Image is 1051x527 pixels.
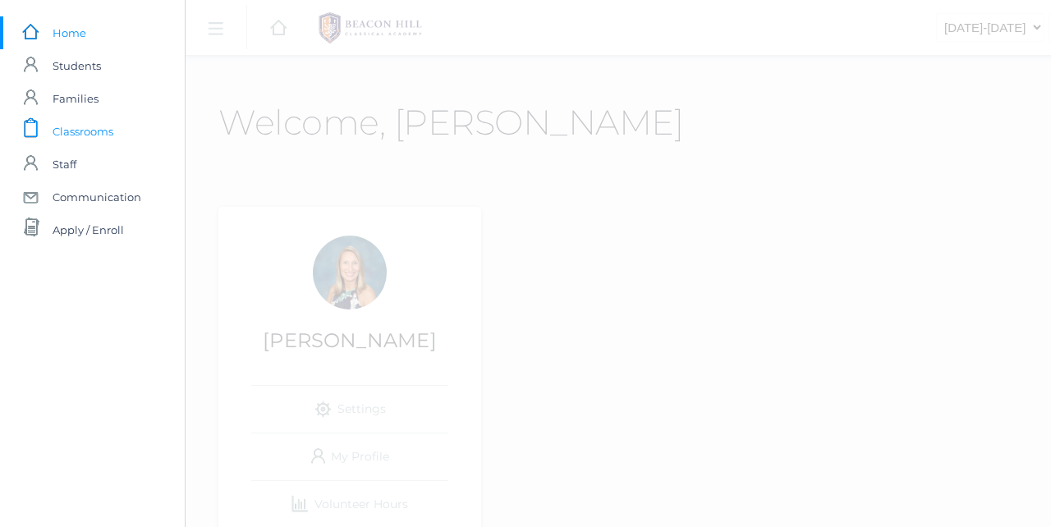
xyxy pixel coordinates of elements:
span: Staff [53,148,76,181]
span: Classrooms [53,115,113,148]
span: Apply / Enroll [53,213,124,246]
span: Families [53,82,99,115]
span: Students [53,49,101,82]
span: Home [53,16,86,49]
span: Communication [53,181,141,213]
